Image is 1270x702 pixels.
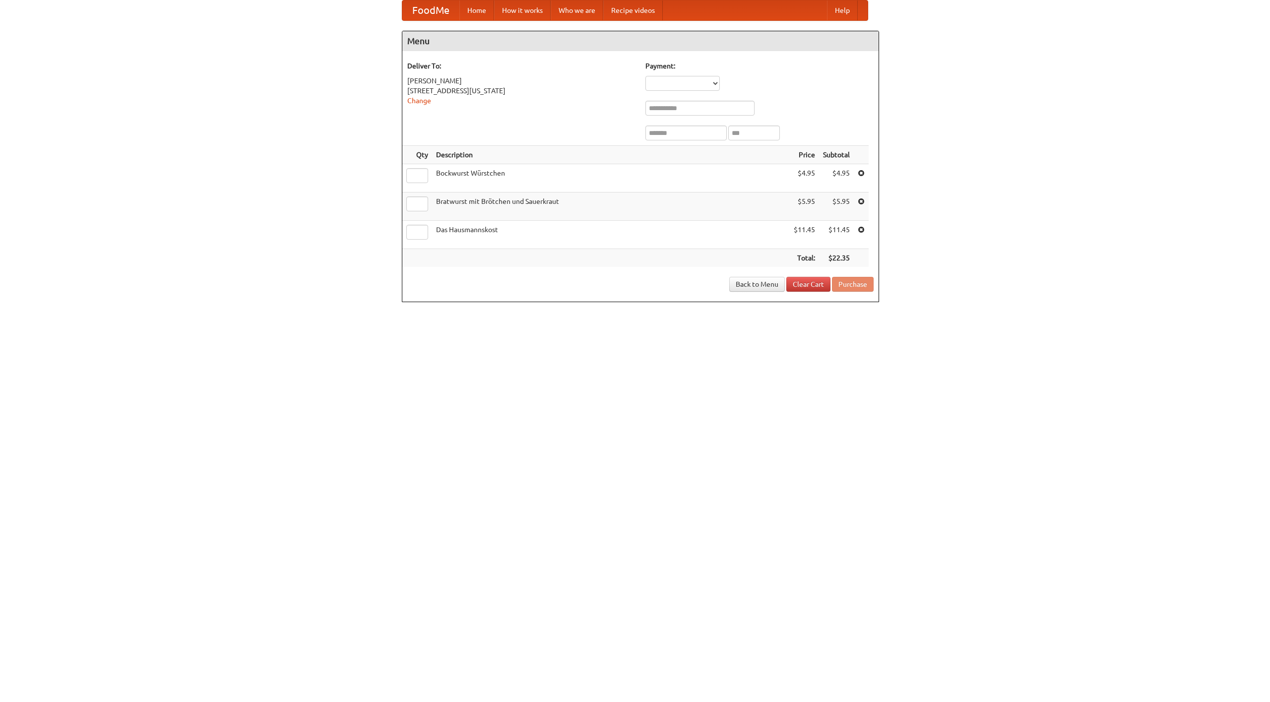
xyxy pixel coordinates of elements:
[832,277,874,292] button: Purchase
[551,0,603,20] a: Who we are
[402,0,459,20] a: FoodMe
[459,0,494,20] a: Home
[729,277,785,292] a: Back to Menu
[786,277,830,292] a: Clear Cart
[819,249,854,267] th: $22.35
[407,61,635,71] h5: Deliver To:
[819,164,854,192] td: $4.95
[827,0,858,20] a: Help
[790,164,819,192] td: $4.95
[402,146,432,164] th: Qty
[819,146,854,164] th: Subtotal
[819,192,854,221] td: $5.95
[603,0,663,20] a: Recipe videos
[402,31,879,51] h4: Menu
[407,76,635,86] div: [PERSON_NAME]
[790,249,819,267] th: Total:
[790,221,819,249] td: $11.45
[645,61,874,71] h5: Payment:
[790,146,819,164] th: Price
[407,97,431,105] a: Change
[790,192,819,221] td: $5.95
[494,0,551,20] a: How it works
[407,86,635,96] div: [STREET_ADDRESS][US_STATE]
[819,221,854,249] td: $11.45
[432,192,790,221] td: Bratwurst mit Brötchen und Sauerkraut
[432,164,790,192] td: Bockwurst Würstchen
[432,146,790,164] th: Description
[432,221,790,249] td: Das Hausmannskost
